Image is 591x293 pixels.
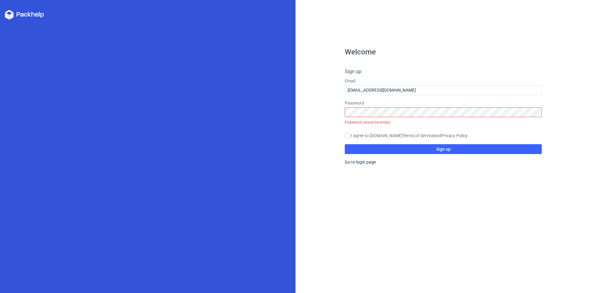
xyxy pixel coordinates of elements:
label: Email [345,78,542,84]
div: Password cannot be empty [345,117,542,128]
h1: Welcome [345,48,542,56]
label: I agree to [DOMAIN_NAME] and . [345,133,542,139]
a: Go to login page [345,160,376,164]
a: Terms of Service [403,133,434,138]
a: Privacy Policy [441,133,467,138]
label: Password [345,100,542,106]
span: Sign up [436,147,451,151]
button: Sign up [345,144,542,154]
h4: Sign up [345,68,542,75]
